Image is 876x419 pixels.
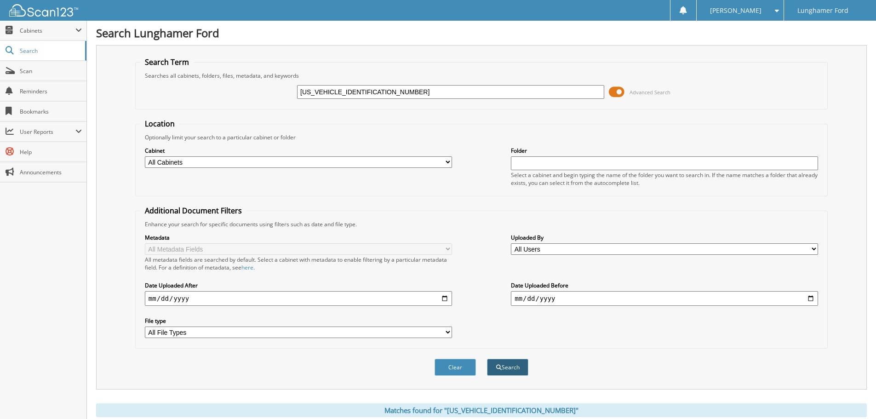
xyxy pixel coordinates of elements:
[145,234,452,241] label: Metadata
[710,8,761,13] span: [PERSON_NAME]
[511,291,818,306] input: end
[145,317,452,325] label: File type
[797,8,848,13] span: Lunghamer Ford
[20,27,75,34] span: Cabinets
[511,147,818,155] label: Folder
[830,375,876,419] iframe: Chat Widget
[511,234,818,241] label: Uploaded By
[145,291,452,306] input: start
[20,47,80,55] span: Search
[140,57,194,67] legend: Search Term
[140,206,246,216] legend: Additional Document Filters
[96,403,867,417] div: Matches found for "[US_VEHICLE_IDENTIFICATION_NUMBER]"
[241,264,253,271] a: here
[140,119,179,129] legend: Location
[511,171,818,187] div: Select a cabinet and begin typing the name of the folder you want to search in. If the name match...
[20,87,82,95] span: Reminders
[487,359,528,376] button: Search
[140,72,823,80] div: Searches all cabinets, folders, files, metadata, and keywords
[20,168,82,176] span: Announcements
[20,67,82,75] span: Scan
[20,128,75,136] span: User Reports
[96,25,867,40] h1: Search Lunghamer Ford
[20,148,82,156] span: Help
[20,108,82,115] span: Bookmarks
[435,359,476,376] button: Clear
[140,220,823,228] div: Enhance your search for specific documents using filters such as date and file type.
[140,133,823,141] div: Optionally limit your search to a particular cabinet or folder
[145,256,452,271] div: All metadata fields are searched by default. Select a cabinet with metadata to enable filtering b...
[9,4,78,17] img: scan123-logo-white.svg
[145,281,452,289] label: Date Uploaded After
[145,147,452,155] label: Cabinet
[630,89,670,96] span: Advanced Search
[511,281,818,289] label: Date Uploaded Before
